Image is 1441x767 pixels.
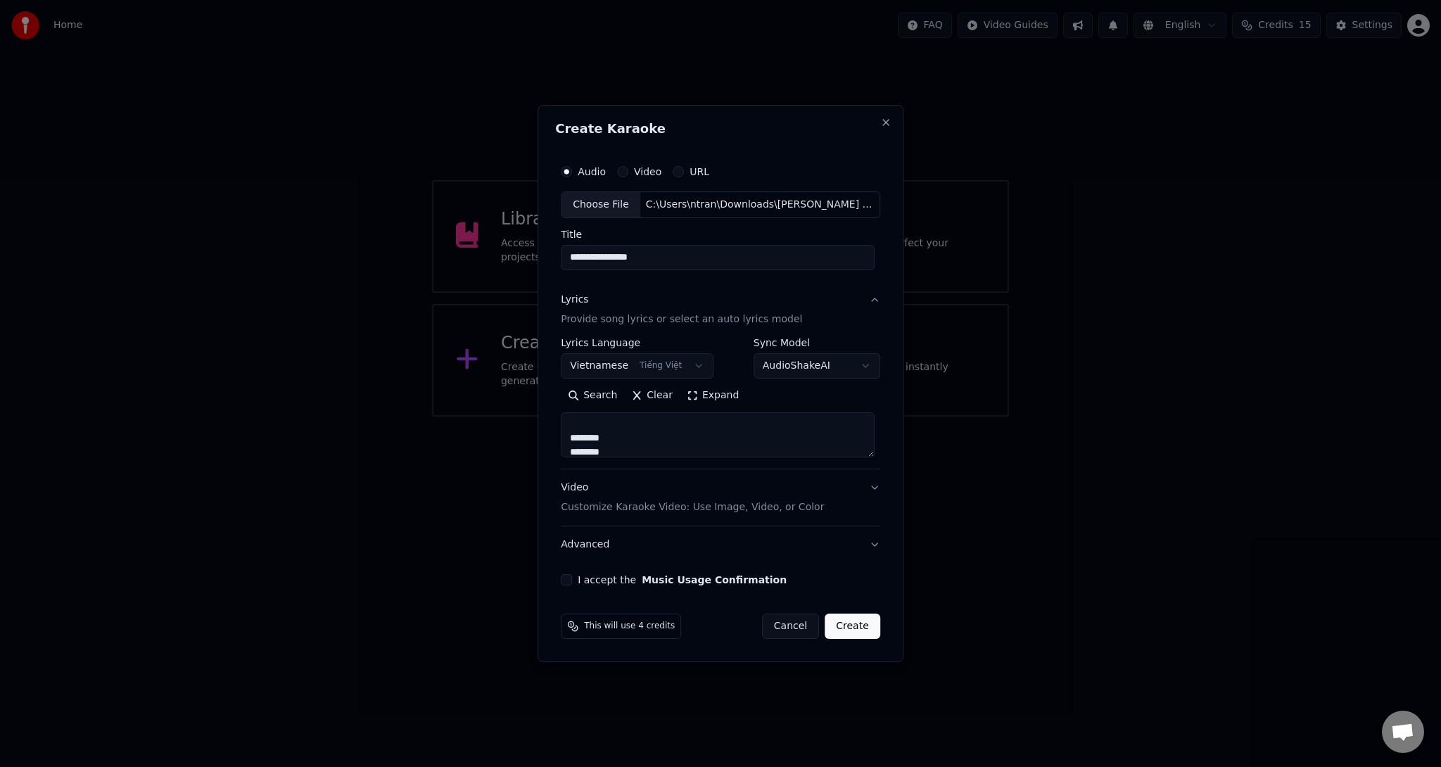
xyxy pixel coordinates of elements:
[762,614,819,639] button: Cancel
[561,526,880,563] button: Advanced
[584,621,675,632] span: This will use 4 credits
[555,122,886,135] h2: Create Karaoke
[561,384,624,407] button: Search
[578,575,787,585] label: I accept the
[640,198,880,212] div: C:\Users\ntran\Downloads\[PERSON_NAME] Tứ Đồng.wav
[561,338,713,348] label: Lyrics Language
[642,575,787,585] button: I accept the
[825,614,880,639] button: Create
[561,469,880,526] button: VideoCustomize Karaoke Video: Use Image, Video, or Color
[561,192,640,217] div: Choose File
[561,338,880,469] div: LyricsProvide song lyrics or select an auto lyrics model
[624,384,680,407] button: Clear
[578,167,606,177] label: Audio
[634,167,661,177] label: Video
[561,481,824,514] div: Video
[561,281,880,338] button: LyricsProvide song lyrics or select an auto lyrics model
[561,312,802,327] p: Provide song lyrics or select an auto lyrics model
[561,500,824,514] p: Customize Karaoke Video: Use Image, Video, or Color
[561,293,588,307] div: Lyrics
[561,229,880,239] label: Title
[680,384,746,407] button: Expand
[754,338,880,348] label: Sync Model
[690,167,709,177] label: URL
